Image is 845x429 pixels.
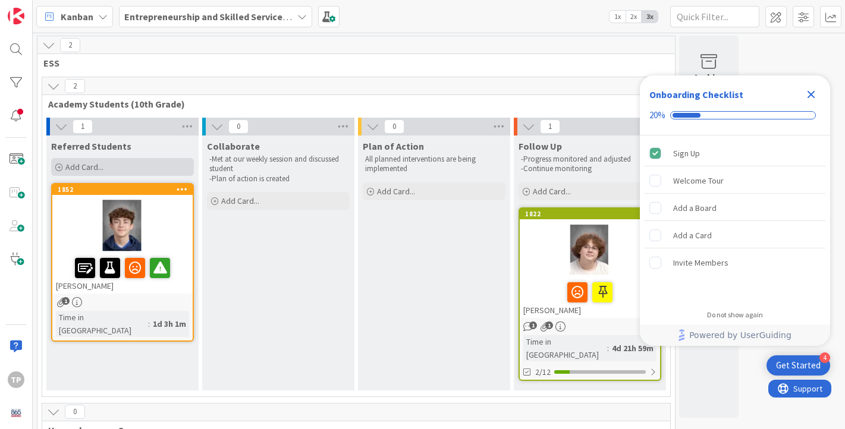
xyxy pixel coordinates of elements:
span: Referred Students [51,140,131,152]
p: -Met at our weekly session and discussed student [209,154,347,174]
span: Collaborate [207,140,260,152]
div: [PERSON_NAME] [52,253,193,294]
span: Powered by UserGuiding [689,328,791,342]
div: Add a Card is incomplete. [645,222,825,248]
div: 1852 [58,185,193,194]
div: 1852[PERSON_NAME] [52,184,193,294]
div: 20% [649,110,665,121]
div: 1d 3h 1m [150,317,189,330]
div: Invite Members [673,255,728,270]
span: 1x [610,11,626,23]
span: 1 [73,119,93,134]
span: 1 [529,321,537,329]
p: All planned interventions are being implemented [365,154,503,174]
a: 1852[PERSON_NAME]Time in [GEOGRAPHIC_DATA]:1d 3h 1m [51,183,194,342]
div: Checklist Container [640,75,830,346]
span: 0 [228,119,249,134]
div: Checklist items [640,135,830,302]
div: Do not show again [707,310,763,320]
div: [PERSON_NAME] [520,277,660,318]
b: Entrepreneurship and Skilled Services Interventions - [DATE]-[DATE] [124,11,415,23]
div: Open Get Started checklist, remaining modules: 4 [767,355,830,376]
span: Follow Up [519,140,562,152]
div: Sign Up is complete. [645,140,825,166]
p: -Plan of action is created [209,174,347,184]
div: Close Checklist [802,85,821,104]
div: Add a Card [673,228,712,242]
div: Sign Up [673,146,700,160]
span: Add Card... [377,186,415,197]
a: Powered by UserGuiding [646,324,824,346]
div: Welcome Tour [673,174,724,188]
span: 2 [60,38,80,52]
div: 4d 21h 59m [609,342,656,355]
span: Kanban [61,10,93,24]
span: 2x [626,11,642,23]
div: Add a Board is incomplete. [645,195,825,221]
span: ESS [43,57,660,69]
span: : [607,342,609,355]
div: 1822[PERSON_NAME] [520,209,660,318]
span: Plan of Action [363,140,424,152]
span: 0 [384,119,404,134]
div: Onboarding Checklist [649,87,743,102]
span: Add Card... [65,162,103,172]
div: 1822 [520,209,660,219]
span: Add Card... [533,186,571,197]
span: Support [25,2,54,16]
span: 1 [540,119,560,134]
span: 2/12 [535,366,551,378]
input: Quick Filter... [670,6,759,27]
img: Visit kanbanzone.com [8,8,24,24]
span: 1 [62,297,70,305]
div: Checklist progress: 20% [649,110,821,121]
span: 1 [545,321,553,329]
p: -Continue monitoring [521,164,659,174]
span: Add Card... [221,195,259,206]
span: 0 [65,405,85,419]
div: 1822 [525,210,660,218]
div: 4 [819,352,830,363]
div: Invite Members is incomplete. [645,250,825,276]
div: 1852 [52,184,193,195]
div: Get Started [776,359,821,371]
img: avatar [8,405,24,421]
div: Time in [GEOGRAPHIC_DATA] [523,335,607,361]
a: 1822[PERSON_NAME]Time in [GEOGRAPHIC_DATA]:4d 21h 59m2/12 [519,207,661,381]
span: 3x [642,11,658,23]
div: TP [8,371,24,388]
div: Time in [GEOGRAPHIC_DATA] [56,311,148,337]
span: : [148,317,150,330]
div: Add a Board [673,201,717,215]
div: Footer [640,324,830,346]
div: Archive [693,70,725,84]
div: Welcome Tour is incomplete. [645,168,825,194]
span: 2 [65,79,85,93]
p: -Progress monitored and adjusted [521,154,659,164]
span: Academy Students (10th Grade) [48,98,655,110]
